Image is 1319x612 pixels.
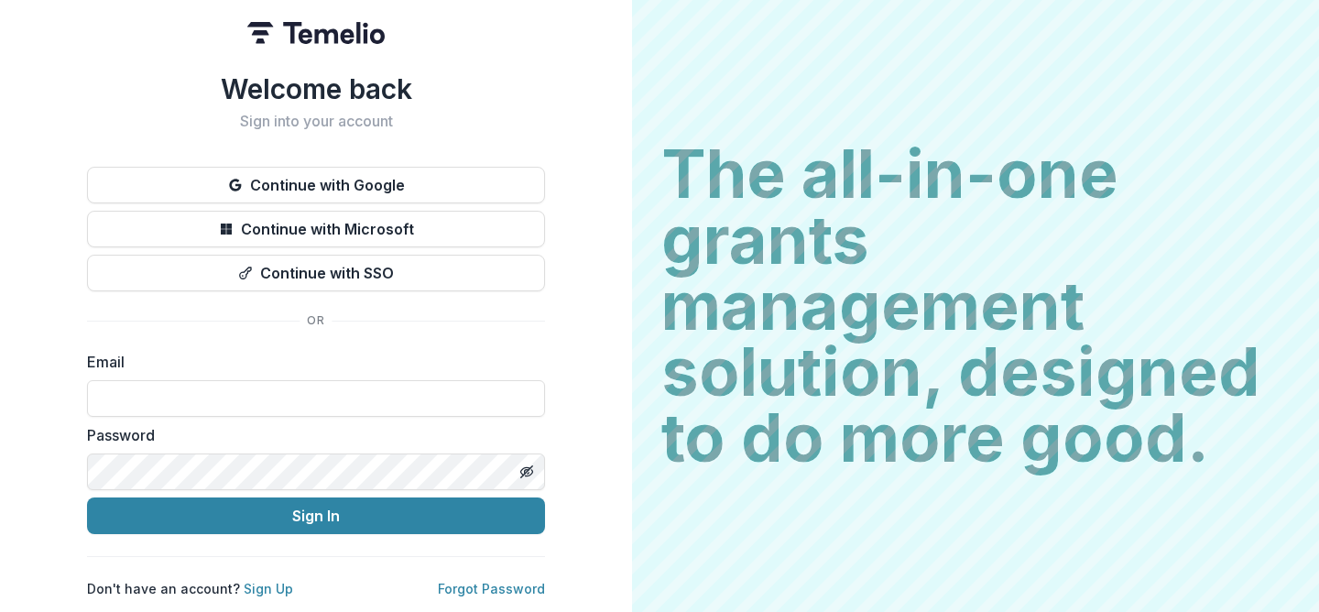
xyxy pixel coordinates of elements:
[438,581,545,596] a: Forgot Password
[87,113,545,130] h2: Sign into your account
[87,211,545,247] button: Continue with Microsoft
[87,72,545,105] h1: Welcome back
[247,22,385,44] img: Temelio
[87,167,545,203] button: Continue with Google
[87,424,534,446] label: Password
[87,579,293,598] p: Don't have an account?
[87,351,534,373] label: Email
[244,581,293,596] a: Sign Up
[87,497,545,534] button: Sign In
[512,457,541,486] button: Toggle password visibility
[87,255,545,291] button: Continue with SSO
